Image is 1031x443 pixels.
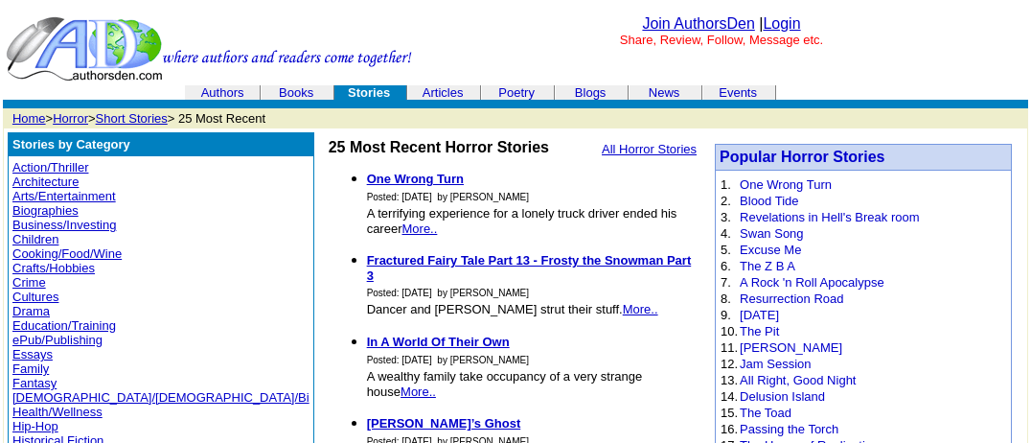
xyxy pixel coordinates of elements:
a: Horror [53,111,88,126]
font: 15. [721,406,738,420]
a: Blogs [575,85,607,100]
img: cleardot.gif [701,92,702,93]
img: cleardot.gif [775,92,776,93]
a: Architecture [12,175,79,189]
a: Resurrection Road [740,291,843,306]
a: Cultures [12,290,58,304]
a: Swan Song [740,226,804,241]
a: ePub/Publishing [12,333,103,347]
img: cleardot.gif [407,92,408,93]
font: Dancer and [PERSON_NAME] strut their stuff. [367,302,658,316]
a: Fantasy [12,376,57,390]
a: More.. [402,221,438,236]
a: More.. [401,385,436,399]
a: In A World Of Their Own [367,335,510,349]
font: 5. [721,243,731,257]
a: Delusion Island [740,389,825,404]
a: One Wrong Turn [367,172,464,186]
a: Popular Horror Stories [720,149,884,165]
a: Hip-Hop [12,419,58,433]
a: [DATE] [740,308,779,322]
a: Business/Investing [12,218,116,232]
img: cleardot.gif [554,92,555,93]
img: cleardot.gif [702,92,703,93]
font: 2. [721,194,731,208]
a: Cooking/Food/Wine [12,246,122,261]
a: Arts/Entertainment [12,189,116,203]
img: cleardot.gif [480,92,481,93]
a: Health/Wellness [12,405,103,419]
b: Stories [348,85,390,100]
font: A wealthy family take occupancy of a very strange house [367,369,643,399]
font: 14. [721,389,738,404]
a: All Horror Stories [602,142,697,156]
font: > > > 25 Most Recent [12,111,265,126]
a: The Pit [740,324,779,338]
a: Essays [12,347,53,361]
b: Stories by Category [12,137,130,152]
a: Drama [12,304,50,318]
img: cleardot.gif [481,92,482,93]
a: Action/Thriller [12,160,88,175]
a: Passing the Torch [740,422,838,436]
font: 3. [721,210,731,224]
a: All Right, Good Night [740,373,856,387]
a: [DEMOGRAPHIC_DATA]/[DEMOGRAPHIC_DATA]/Bi [12,390,309,405]
font: Posted: [DATE] by [PERSON_NAME] [367,192,529,202]
font: Share, Review, Follow, Message etc. [620,33,823,47]
font: Posted: [DATE] by [PERSON_NAME] [367,355,529,365]
font: 6. [721,259,731,273]
font: 7. [721,275,731,290]
font: 16. [721,422,738,436]
font: 8. [721,291,731,306]
a: [PERSON_NAME]’s Ghost [367,416,521,431]
font: 4. [721,226,731,241]
a: [PERSON_NAME] [740,340,842,355]
img: cleardot.gif [406,92,407,93]
a: Short Stories [96,111,168,126]
img: header_logo2.gif [6,15,412,82]
img: cleardot.gif [185,92,186,93]
a: Home [12,111,46,126]
img: cleardot.gif [186,92,187,93]
a: Crime [12,275,46,290]
a: Books [279,85,313,100]
img: cleardot.gif [260,92,261,93]
a: Poetry [498,85,535,100]
img: cleardot.gif [333,92,334,93]
a: Fractured Fairy Tale Part 13 - Frosty the Snowman Part 3 [367,253,692,283]
a: News [649,85,680,100]
font: 11. [721,340,738,355]
a: Authors [201,85,244,100]
font: | [759,15,800,32]
a: Education/Training [12,318,116,333]
a: Join AuthorsDen [642,15,754,32]
a: The Toad [740,406,791,420]
a: Biographies [12,203,79,218]
a: Excuse Me [740,243,801,257]
a: A Rock 'n Roll Apocalypse [740,275,884,290]
a: Revelations in Hell's Break room [740,210,919,224]
a: The Z B A [740,259,795,273]
a: Family [12,361,49,376]
a: Crafts/Hobbies [12,261,95,275]
a: Articles [423,85,464,100]
font: 10. [721,324,738,338]
font: 9. [721,308,731,322]
a: Blood Tide [740,194,798,208]
b: 25 Most Recent Horror Stories [329,139,549,155]
a: More.. [623,302,658,316]
img: cleardot.gif [629,92,630,93]
img: cleardot.gif [261,92,262,93]
font: 1. [721,177,731,192]
img: cleardot.gif [628,92,629,93]
a: One Wrong Turn [740,177,832,192]
font: A terrifying experience for a lonely truck driver ended his career [367,206,677,236]
a: Events [719,85,757,100]
a: Login [763,15,800,32]
a: Jam Session [740,357,811,371]
font: 12. [721,357,738,371]
img: cleardot.gif [187,92,188,93]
